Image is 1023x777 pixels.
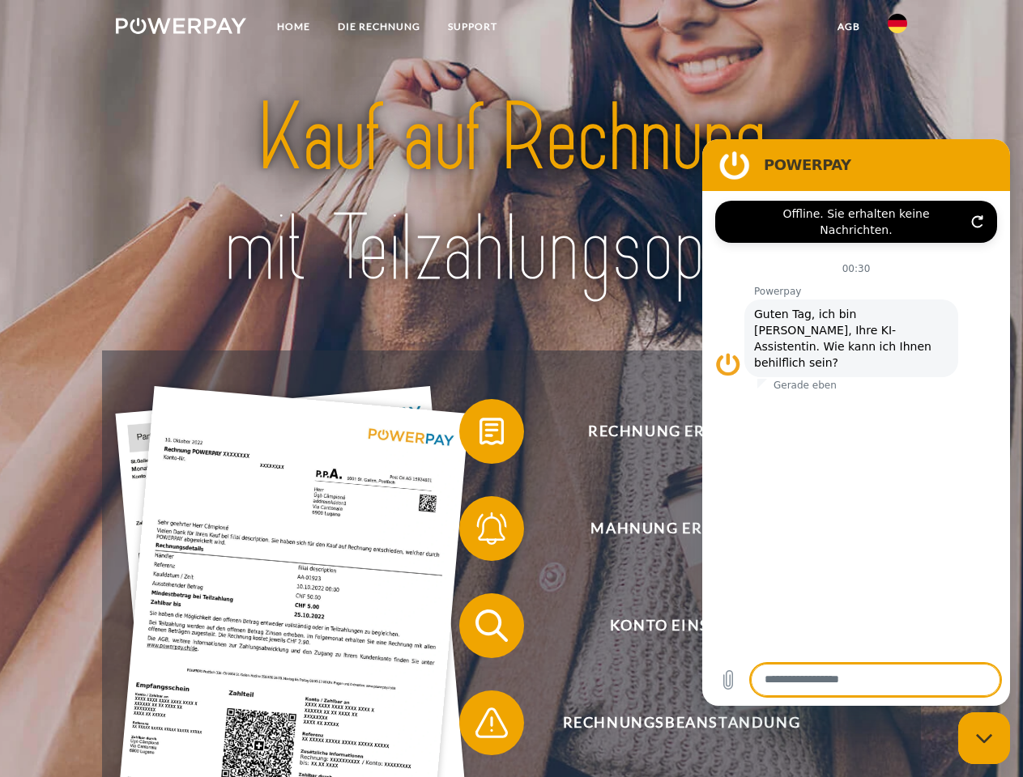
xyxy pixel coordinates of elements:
[434,12,511,41] a: SUPPORT
[483,496,880,561] span: Mahnung erhalten?
[958,712,1010,764] iframe: Schaltfläche zum Öffnen des Messaging-Fensters; Konversation läuft
[471,605,512,646] img: qb_search.svg
[459,690,880,755] button: Rechnungsbeanstandung
[263,12,324,41] a: Home
[702,139,1010,706] iframe: Messaging-Fenster
[459,593,880,658] button: Konto einsehen
[324,12,434,41] a: DIE RECHNUNG
[471,703,512,743] img: qb_warning.svg
[155,78,868,310] img: title-powerpay_de.svg
[471,411,512,452] img: qb_bill.svg
[888,14,907,33] img: de
[459,399,880,464] button: Rechnung erhalten?
[483,593,880,658] span: Konto einsehen
[483,399,880,464] span: Rechnung erhalten?
[471,508,512,549] img: qb_bell.svg
[824,12,874,41] a: agb
[459,496,880,561] button: Mahnung erhalten?
[483,690,880,755] span: Rechnungsbeanstandung
[116,18,246,34] img: logo-powerpay-white.svg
